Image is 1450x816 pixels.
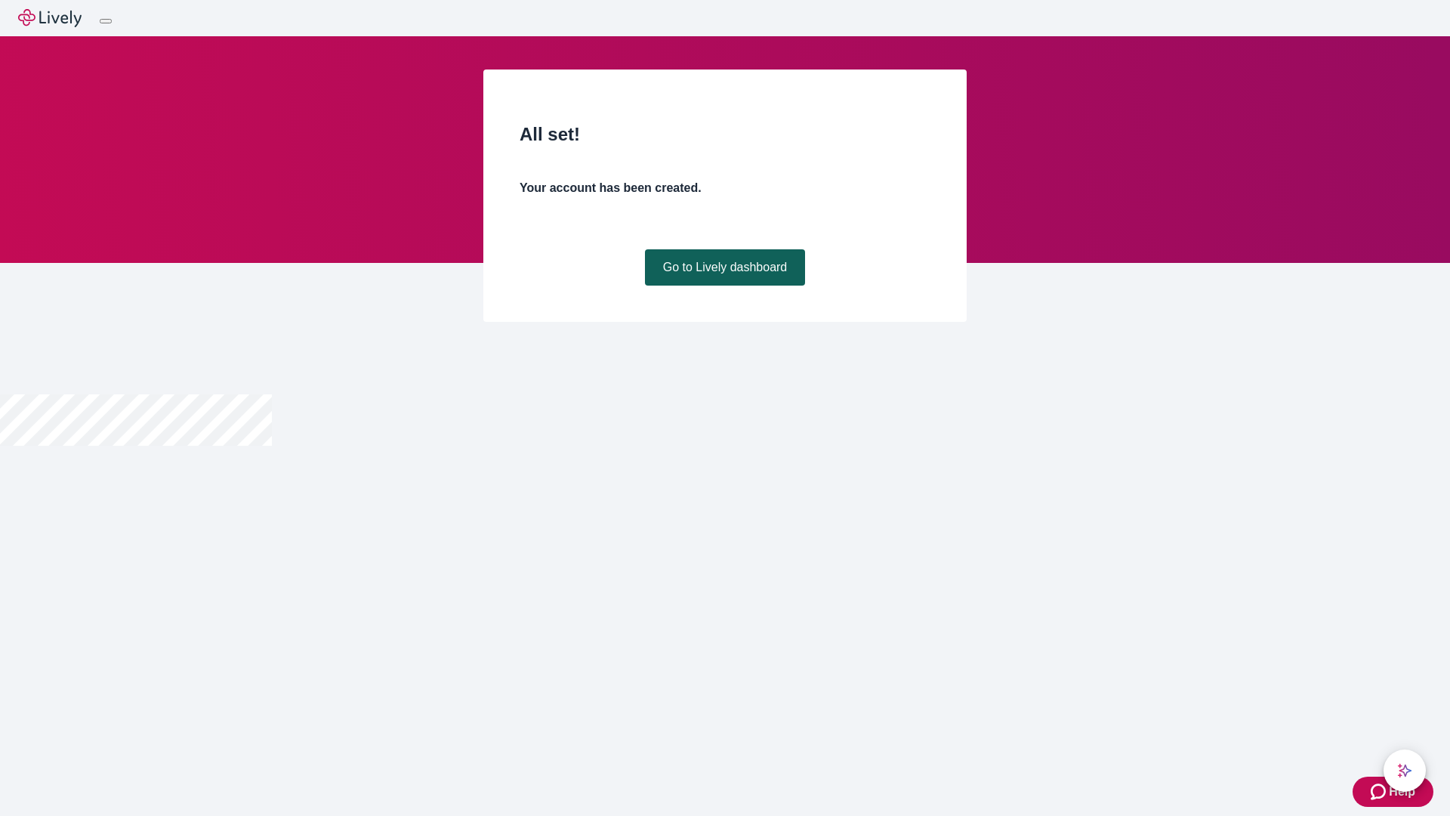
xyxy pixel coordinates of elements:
h2: All set! [520,121,930,148]
span: Help [1389,783,1415,801]
button: chat [1384,750,1426,792]
svg: Lively AI Assistant [1397,763,1412,778]
a: Go to Lively dashboard [645,249,806,286]
img: Lively [18,9,82,27]
svg: Zendesk support icon [1371,783,1389,801]
button: Log out [100,19,112,23]
h4: Your account has been created. [520,179,930,197]
button: Zendesk support iconHelp [1353,777,1433,807]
